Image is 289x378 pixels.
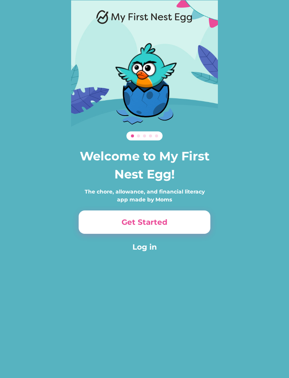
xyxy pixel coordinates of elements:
div: The chore, allowance, and financial literacy app made by Moms [79,188,210,204]
img: Dino.svg [98,31,191,125]
button: Log in [79,241,210,253]
img: Logo.png [96,9,193,24]
h3: Welcome to My First Nest Egg! [79,147,210,183]
button: Get Started [79,210,210,234]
